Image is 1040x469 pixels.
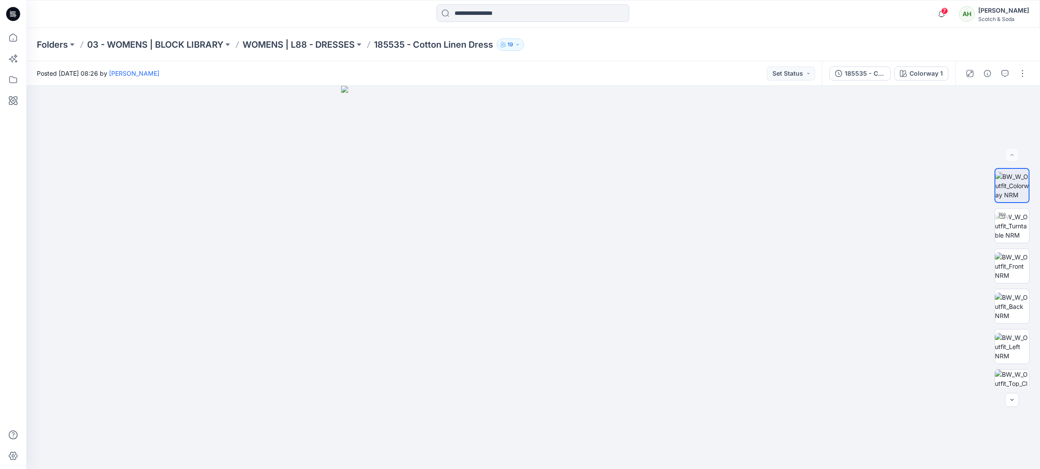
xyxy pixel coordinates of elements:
a: 03 - WOMENS | BLOCK LIBRARY [87,38,223,51]
div: AH [959,6,975,22]
img: BW_W_Outfit_Front NRM [995,252,1029,280]
div: [PERSON_NAME] [978,5,1029,16]
button: Details [980,66,994,80]
button: Colorway 1 [894,66,948,80]
img: BW_W_Outfit_Left NRM [995,333,1029,360]
button: 185535 - Cotton Linen Dress [829,66,891,80]
img: BW_W_Outfit_Back NRM [995,293,1029,320]
div: 185535 - Cotton Linen Dress [845,69,885,78]
p: 185535 - Cotton Linen Dress [374,38,493,51]
p: 19 [508,40,513,49]
a: Folders [37,38,68,51]
img: BW_W_Outfit_Top_CloseUp NRM [995,370,1029,404]
div: Colorway 1 [910,69,943,78]
button: 19 [497,38,524,51]
div: Scotch & Soda [978,16,1029,22]
img: BW_W_Outfit_Colorway NRM [995,172,1029,199]
span: 7 [941,7,948,14]
a: WOMENS | L88 - DRESSES [243,38,355,51]
span: Posted [DATE] 08:26 by [37,69,159,78]
img: eyJhbGciOiJIUzI1NiIsImtpZCI6IjAiLCJzbHQiOiJzZXMiLCJ0eXAiOiJKV1QifQ.eyJkYXRhIjp7InR5cGUiOiJzdG9yYW... [341,86,725,469]
a: [PERSON_NAME] [109,70,159,77]
img: BW_W_Outfit_Turntable NRM [995,212,1029,240]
